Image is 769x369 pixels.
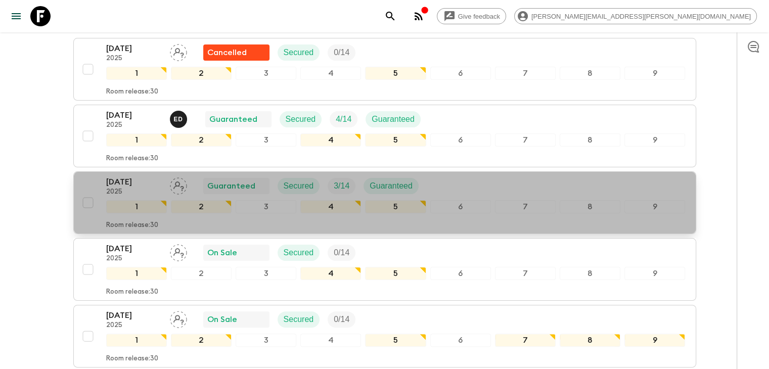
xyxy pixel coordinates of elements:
[284,47,314,59] p: Secured
[106,121,162,129] p: 2025
[171,200,232,213] div: 2
[171,133,232,147] div: 2
[300,200,361,213] div: 4
[430,267,491,280] div: 6
[365,267,426,280] div: 5
[514,8,757,24] div: [PERSON_NAME][EMAIL_ADDRESS][PERSON_NAME][DOMAIN_NAME]
[106,155,158,163] p: Room release: 30
[286,113,316,125] p: Secured
[106,309,162,321] p: [DATE]
[560,67,620,80] div: 8
[106,321,162,330] p: 2025
[106,67,167,80] div: 1
[365,67,426,80] div: 5
[106,288,158,296] p: Room release: 30
[430,200,491,213] div: 6
[334,47,349,59] p: 0 / 14
[437,8,506,24] a: Give feedback
[236,267,296,280] div: 3
[495,133,556,147] div: 7
[106,188,162,196] p: 2025
[106,109,162,121] p: [DATE]
[284,247,314,259] p: Secured
[495,67,556,80] div: 7
[328,44,355,61] div: Trip Fill
[207,247,237,259] p: On Sale
[73,171,696,234] button: [DATE]2025Assign pack leaderGuaranteedSecuredTrip FillGuaranteed123456789Room release:30
[174,115,183,123] p: E D
[430,334,491,347] div: 6
[560,133,620,147] div: 8
[73,38,696,101] button: [DATE]2025Assign pack leaderFlash Pack cancellationSecuredTrip Fill123456789Room release:30
[106,42,162,55] p: [DATE]
[624,200,685,213] div: 9
[106,88,158,96] p: Room release: 30
[334,247,349,259] p: 0 / 14
[284,313,314,326] p: Secured
[236,133,296,147] div: 3
[6,6,26,26] button: menu
[365,200,426,213] div: 5
[170,314,187,322] span: Assign pack leader
[560,267,620,280] div: 8
[624,334,685,347] div: 9
[73,105,696,167] button: [DATE]2025Edwin Duarte RíosGuaranteedSecuredTrip FillGuaranteed123456789Room release:30
[171,67,232,80] div: 2
[236,67,296,80] div: 3
[170,247,187,255] span: Assign pack leader
[236,334,296,347] div: 3
[300,267,361,280] div: 4
[495,334,556,347] div: 7
[300,67,361,80] div: 4
[278,245,320,261] div: Secured
[73,305,696,367] button: [DATE]2025Assign pack leaderOn SaleSecuredTrip Fill123456789Room release:30
[278,44,320,61] div: Secured
[334,180,349,192] p: 3 / 14
[560,200,620,213] div: 8
[170,180,187,189] span: Assign pack leader
[624,267,685,280] div: 9
[330,111,357,127] div: Trip Fill
[526,13,756,20] span: [PERSON_NAME][EMAIL_ADDRESS][PERSON_NAME][DOMAIN_NAME]
[560,334,620,347] div: 8
[106,243,162,255] p: [DATE]
[106,200,167,213] div: 1
[370,180,413,192] p: Guaranteed
[106,334,167,347] div: 1
[106,133,167,147] div: 1
[624,133,685,147] div: 9
[171,267,232,280] div: 2
[106,176,162,188] p: [DATE]
[495,267,556,280] div: 7
[300,334,361,347] div: 4
[624,67,685,80] div: 9
[372,113,415,125] p: Guaranteed
[328,245,355,261] div: Trip Fill
[207,47,247,59] p: Cancelled
[106,221,158,229] p: Room release: 30
[207,313,237,326] p: On Sale
[453,13,506,20] span: Give feedback
[278,178,320,194] div: Secured
[365,334,426,347] div: 5
[380,6,400,26] button: search adventures
[300,133,361,147] div: 4
[106,55,162,63] p: 2025
[328,311,355,328] div: Trip Fill
[106,267,167,280] div: 1
[209,113,257,125] p: Guaranteed
[106,255,162,263] p: 2025
[106,355,158,363] p: Room release: 30
[170,114,189,122] span: Edwin Duarte Ríos
[170,111,189,128] button: ED
[207,180,255,192] p: Guaranteed
[170,47,187,55] span: Assign pack leader
[336,113,351,125] p: 4 / 14
[171,334,232,347] div: 2
[284,180,314,192] p: Secured
[495,200,556,213] div: 7
[365,133,426,147] div: 5
[430,67,491,80] div: 6
[278,311,320,328] div: Secured
[203,44,269,61] div: Flash Pack cancellation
